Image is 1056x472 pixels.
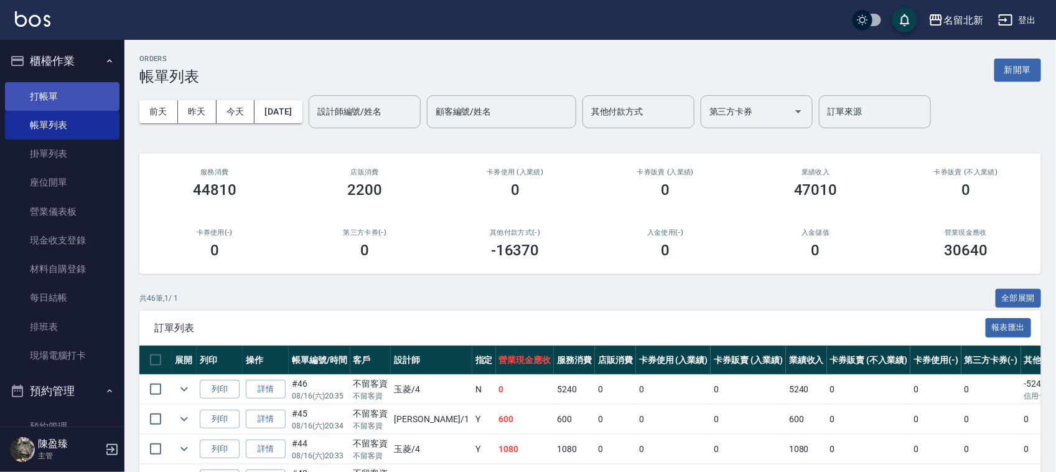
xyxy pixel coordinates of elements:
td: 0 [961,375,1021,404]
td: Y [472,405,496,434]
a: 新開單 [994,64,1041,75]
p: 不留客資 [353,450,388,461]
a: 座位開單 [5,168,119,197]
p: 主管 [38,450,101,461]
h3: 30640 [944,242,988,259]
button: 預約管理 [5,375,119,407]
button: [DATE] [255,100,302,123]
button: 名留北新 [923,7,988,33]
p: 共 46 筆, 1 / 1 [139,293,178,304]
p: 08/16 (六) 20:35 [292,390,347,402]
h2: 營業現金應收 [906,229,1027,237]
th: 卡券販賣 (入業績) [711,346,786,375]
h3: 2200 [347,181,382,199]
td: 0 [711,435,786,464]
td: [PERSON_NAME] /1 [391,405,472,434]
td: 0 [636,405,711,434]
td: N [472,375,496,404]
h2: 其他付款方式(-) [455,229,576,237]
button: 前天 [139,100,178,123]
th: 店販消費 [595,346,636,375]
td: #46 [289,375,350,404]
button: expand row [175,380,194,399]
th: 服務消費 [554,346,595,375]
h2: 卡券使用(-) [154,229,275,237]
a: 報表匯出 [986,321,1032,333]
td: 0 [827,435,910,464]
h3: -16370 [491,242,540,259]
h2: 入金使用(-) [605,229,726,237]
td: 1080 [786,435,827,464]
h2: 店販消費 [305,168,426,176]
a: 詳情 [246,440,286,459]
h3: 0 [210,242,219,259]
button: expand row [175,410,194,428]
img: Logo [15,11,50,27]
button: 列印 [200,440,240,459]
td: 0 [636,435,711,464]
h3: 服務消費 [154,168,275,176]
th: 設計師 [391,346,472,375]
h3: 0 [811,242,820,259]
h3: 帳單列表 [139,68,199,85]
td: 600 [786,405,827,434]
td: 0 [961,435,1021,464]
h2: 卡券使用 (入業績) [455,168,576,176]
h3: 0 [661,181,670,199]
button: 今天 [217,100,255,123]
th: 卡券販賣 (不入業績) [827,346,910,375]
td: 5240 [786,375,827,404]
th: 操作 [243,346,289,375]
td: 0 [711,375,786,404]
td: 0 [595,405,636,434]
div: 不留客資 [353,377,388,390]
span: 訂單列表 [154,322,986,334]
a: 現金收支登錄 [5,226,119,255]
h3: 0 [661,242,670,259]
p: 不留客資 [353,390,388,402]
div: 名留北新 [943,12,983,28]
th: 列印 [197,346,243,375]
a: 詳情 [246,410,286,429]
a: 營業儀表板 [5,197,119,226]
td: 0 [827,375,910,404]
td: 5240 [554,375,595,404]
h2: 第三方卡券(-) [305,229,426,237]
h3: 47010 [794,181,838,199]
th: 第三方卡券(-) [961,346,1021,375]
td: 0 [910,375,961,404]
img: Person [10,437,35,462]
div: 不留客資 [353,407,388,420]
h3: 0 [961,181,970,199]
a: 打帳單 [5,82,119,111]
button: Open [788,101,808,121]
a: 每日結帳 [5,283,119,312]
h5: 陳盈臻 [38,438,101,450]
p: 08/16 (六) 20:34 [292,420,347,432]
button: 報表匯出 [986,318,1032,337]
td: 0 [595,375,636,404]
th: 帳單編號/時間 [289,346,350,375]
td: 600 [554,405,595,434]
th: 展開 [172,346,197,375]
h2: 入金儲值 [755,229,876,237]
td: 600 [496,405,554,434]
a: 材料自購登錄 [5,255,119,283]
button: 全部展開 [996,289,1042,308]
td: 0 [910,405,961,434]
a: 掛單列表 [5,139,119,168]
button: save [892,7,917,32]
th: 客戶 [350,346,391,375]
h3: 44810 [193,181,236,199]
button: 登出 [993,9,1041,32]
button: 列印 [200,380,240,399]
button: expand row [175,440,194,458]
h3: 0 [511,181,520,199]
h3: 0 [360,242,369,259]
h2: 卡券販賣 (入業績) [605,168,726,176]
td: 0 [496,375,554,404]
th: 卡券使用(-) [910,346,961,375]
th: 業績收入 [786,346,827,375]
td: 玉菱 /4 [391,375,472,404]
a: 預約管理 [5,412,119,441]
